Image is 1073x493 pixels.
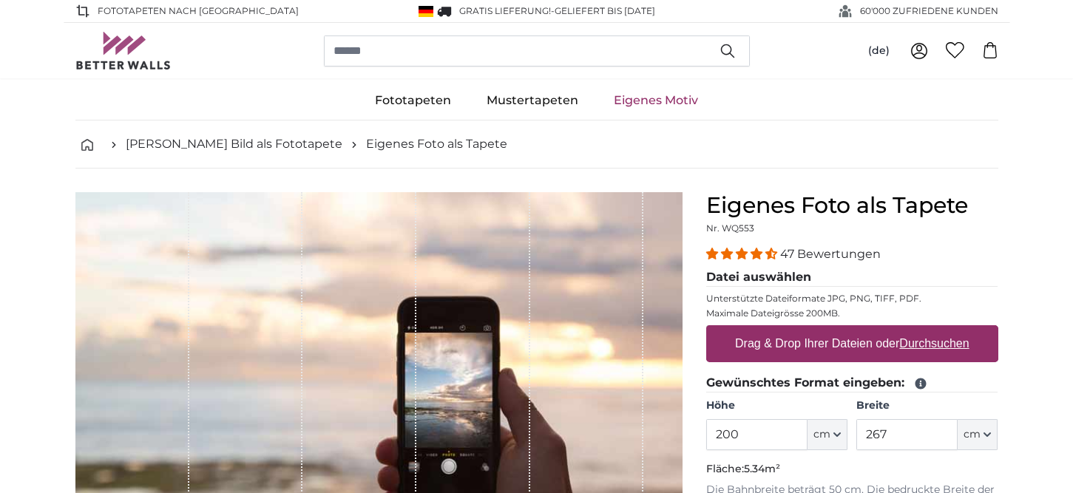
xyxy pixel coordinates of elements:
span: cm [813,427,830,442]
span: - [551,5,655,16]
span: 5.34m² [744,462,780,475]
a: Mustertapeten [469,81,596,120]
span: Geliefert bis [DATE] [555,5,655,16]
label: Höhe [706,398,847,413]
label: Breite [856,398,998,413]
img: Deutschland [419,6,433,17]
img: Betterwalls [75,32,172,69]
span: 60'000 ZUFRIEDENE KUNDEN [860,4,998,18]
a: Fototapeten [357,81,469,120]
span: Nr. WQ553 [706,222,754,234]
span: Fototapeten nach [GEOGRAPHIC_DATA] [98,4,299,18]
span: 47 Bewertungen [780,247,881,261]
span: cm [964,427,981,442]
nav: breadcrumbs [75,120,998,169]
button: (de) [856,38,901,64]
h1: Eigenes Foto als Tapete [706,192,998,219]
span: 4.38 stars [706,247,780,261]
button: cm [808,419,847,450]
p: Fläche: [706,462,998,477]
span: GRATIS Lieferung! [459,5,551,16]
p: Maximale Dateigrösse 200MB. [706,307,998,319]
a: [PERSON_NAME] Bild als Fototapete [126,135,342,153]
button: cm [958,419,998,450]
a: Eigenes Motiv [596,81,716,120]
label: Drag & Drop Ihrer Dateien oder [729,329,975,358]
u: Durchsuchen [899,337,969,350]
legend: Gewünschtes Format eingeben: [706,374,998,392]
legend: Datei auswählen [706,268,998,287]
a: Eigenes Foto als Tapete [366,135,507,153]
p: Unterstützte Dateiformate JPG, PNG, TIFF, PDF. [706,293,998,305]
